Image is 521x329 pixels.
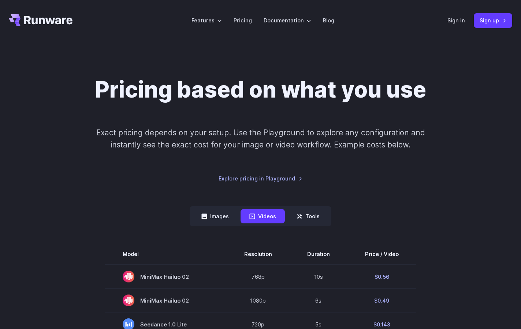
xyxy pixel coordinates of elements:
[290,244,347,264] th: Duration
[191,16,222,25] label: Features
[84,127,437,151] p: Exact pricing depends on your setup. Use the Playground to explore any configuration and instantl...
[290,289,347,312] td: 6s
[123,295,209,306] span: MiniMax Hailuo 02
[264,16,311,25] label: Documentation
[234,16,252,25] a: Pricing
[241,209,285,223] button: Videos
[347,244,416,264] th: Price / Video
[9,14,72,26] a: Go to /
[123,271,209,282] span: MiniMax Hailuo 02
[227,289,290,312] td: 1080p
[227,264,290,289] td: 768p
[288,209,328,223] button: Tools
[323,16,334,25] a: Blog
[105,244,227,264] th: Model
[95,76,426,103] h1: Pricing based on what you use
[193,209,238,223] button: Images
[290,264,347,289] td: 10s
[347,289,416,312] td: $0.49
[227,244,290,264] th: Resolution
[447,16,465,25] a: Sign in
[347,264,416,289] td: $0.56
[219,174,302,183] a: Explore pricing in Playground
[474,13,512,28] a: Sign up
